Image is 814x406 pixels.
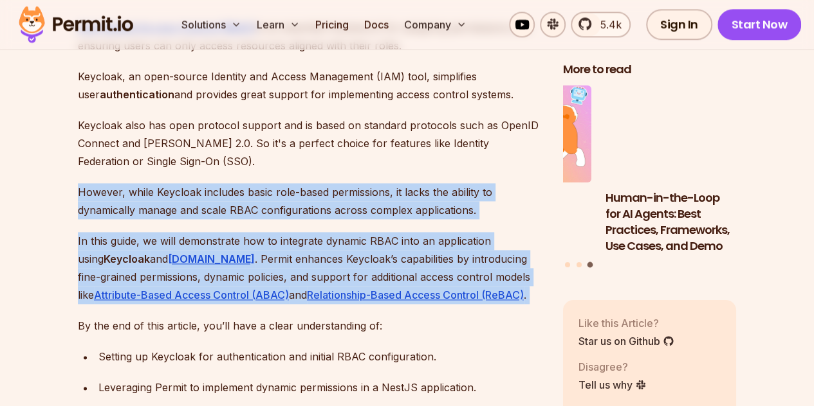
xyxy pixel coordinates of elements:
li: 2 of 3 [418,85,592,254]
button: Go to slide 2 [577,262,582,267]
button: Go to slide 1 [565,262,570,267]
a: Why JWTs Can’t Handle AI Agent AccessWhy JWTs Can’t Handle AI Agent Access [418,85,592,254]
span: 5.4k [593,17,622,32]
strong: authentication [100,88,174,101]
a: Attribute-Based Access Control (ABAC) [94,288,289,301]
a: Sign In [646,9,712,40]
a: Start Now [717,9,802,40]
a: Docs [359,12,394,37]
button: Go to slide 3 [587,262,593,268]
a: Star us on Github [578,333,674,349]
a: Relationship-Based Access Control (ReBAC) [307,288,524,301]
img: Human-in-the-Loop for AI Agents: Best Practices, Frameworks, Use Cases, and Demo [606,85,779,183]
h3: Human-in-the-Loop for AI Agents: Best Practices, Frameworks, Use Cases, and Demo [606,190,779,254]
p: Disagree? [578,359,647,375]
button: Learn [252,12,305,37]
a: 5.4k [571,12,631,37]
p: However, while Keycloak includes basic role-based permissions, it lacks the ability to dynamicall... [78,183,542,219]
div: Posts [563,85,737,270]
h2: More to read [563,62,737,78]
p: In this guide, we will demonstrate how to integrate dynamic RBAC into an application using and . ... [78,232,542,304]
strong: Keycloak [104,252,150,265]
p: Keycloak, an open-source Identity and Access Management (IAM) tool, simplifies user and provides ... [78,67,542,103]
div: Setting up Keycloak for authentication and initial RBAC configuration. [98,348,542,366]
p: Like this Article? [578,315,674,331]
button: Solutions [176,12,246,37]
p: By the end of this article, you’ll have a clear understanding of: [78,317,542,335]
img: Why JWTs Can’t Handle AI Agent Access [418,85,592,183]
h3: Why JWTs Can’t Handle AI Agent Access [418,190,592,222]
a: Tell us why [578,377,647,393]
img: Permit logo [13,3,139,46]
div: Leveraging Permit to implement dynamic permissions in a NestJS application. [98,378,542,396]
button: Company [399,12,472,37]
p: Keycloak also has open protocol support and is based on standard protocols such as OpenID Connect... [78,116,542,170]
li: 3 of 3 [606,85,779,254]
a: Pricing [310,12,354,37]
a: [DOMAIN_NAME] [168,252,255,265]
